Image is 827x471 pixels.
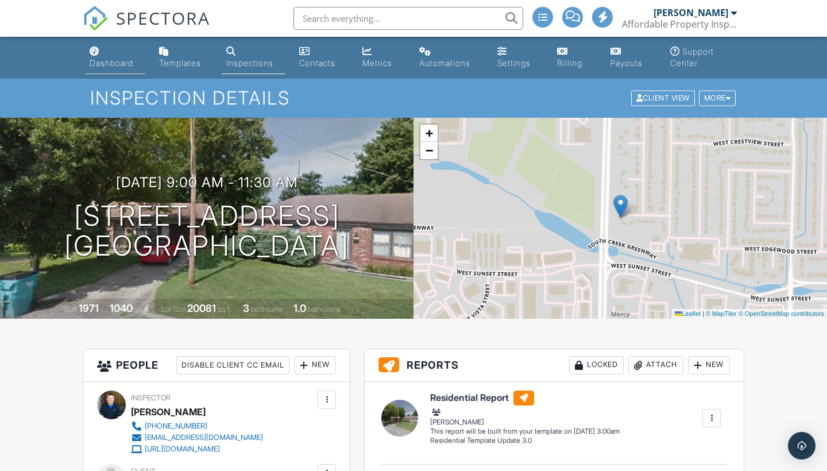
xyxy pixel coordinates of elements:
div: Contacts [299,58,335,68]
div: [PERSON_NAME] [131,403,206,420]
a: Payouts [606,41,656,74]
a: [EMAIL_ADDRESS][DOMAIN_NAME] [131,432,263,443]
div: [URL][DOMAIN_NAME] [145,445,220,454]
a: [PHONE_NUMBER] [131,420,263,432]
div: Dashboard [90,58,133,68]
span: Lot Size [161,305,186,314]
div: 3 [243,302,249,314]
span: Inspector [131,393,171,402]
div: Payouts [610,58,643,68]
div: Templates [159,58,201,68]
span: bedrooms [251,305,283,314]
a: Contacts [295,41,349,74]
a: © MapTiler [706,310,737,317]
img: The Best Home Inspection Software - Spectora [83,6,108,31]
div: 1.0 [293,302,306,314]
a: © OpenStreetMap contributors [739,310,824,317]
span: sq.ft. [218,305,232,314]
a: Settings [493,41,543,74]
a: Dashboard [85,41,145,74]
h1: [STREET_ADDRESS] [GEOGRAPHIC_DATA] [64,201,349,262]
a: Templates [154,41,213,74]
div: This report will be built from your template on [DATE] 3:00am [430,427,620,436]
div: 20081 [187,302,216,314]
div: Attach [628,356,683,375]
a: SPECTORA [83,16,210,40]
div: More [699,91,736,106]
div: Residential Template Update 3.0 [430,436,620,446]
span: bathrooms [308,305,341,314]
div: New [294,356,336,375]
div: Settings [497,58,531,68]
span: SPECTORA [116,6,210,30]
div: Open Intercom Messenger [788,432,816,460]
span: − [426,143,433,157]
h3: People [83,349,350,382]
a: Inspections [222,41,285,74]
div: 1971 [79,302,99,314]
span: | [702,310,704,317]
span: Built [64,305,77,314]
img: Marker [613,195,628,218]
div: Client View [631,91,695,106]
a: Support Center [666,41,742,74]
div: [EMAIL_ADDRESS][DOMAIN_NAME] [145,433,263,442]
div: [PERSON_NAME] [430,406,620,427]
div: New [688,356,730,375]
a: Leaflet [675,310,701,317]
h3: Reports [365,349,744,382]
a: Client View [630,93,698,102]
div: Billing [557,58,582,68]
a: [URL][DOMAIN_NAME] [131,443,263,455]
div: Automations [419,58,470,68]
div: Inspections [226,58,273,68]
div: Disable Client CC Email [176,356,289,375]
div: 1040 [110,302,133,314]
a: Zoom out [420,142,438,159]
div: Locked [569,356,624,375]
div: Affordable Property Inspections [622,18,737,30]
h1: Inspection Details [90,88,737,108]
a: Metrics [358,41,405,74]
span: + [426,126,433,140]
a: Billing [552,41,597,74]
input: Search everything... [293,7,523,30]
h6: Residential Report [430,391,620,406]
div: [PERSON_NAME] [654,7,728,18]
a: Automations (Advanced) [415,41,484,74]
h3: [DATE] 9:00 am - 11:30 am [116,175,298,190]
div: Metrics [362,58,392,68]
div: Support Center [670,47,714,68]
div: [PHONE_NUMBER] [145,422,207,431]
span: sq. ft. [134,305,150,314]
a: Zoom in [420,125,438,142]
